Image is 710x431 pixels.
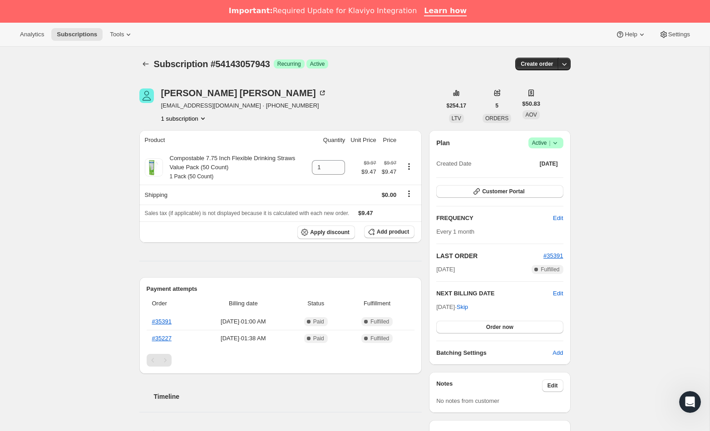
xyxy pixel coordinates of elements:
[553,214,563,223] span: Edit
[364,225,414,238] button: Add product
[654,28,695,41] button: Settings
[541,266,559,273] span: Fulfilled
[170,173,214,180] small: 1 Pack (50 Count)
[436,214,553,223] h2: FREQUENCY
[549,139,550,147] span: |
[161,88,327,98] div: [PERSON_NAME] [PERSON_NAME]
[370,335,389,342] span: Fulfilled
[441,99,472,112] button: $254.17
[161,114,207,123] button: Product actions
[382,167,397,176] span: $9.47
[379,130,399,150] th: Price
[104,28,138,41] button: Tools
[377,228,409,235] span: Add product
[436,185,563,198] button: Customer Portal
[610,28,651,41] button: Help
[495,102,498,109] span: 5
[625,31,637,38] span: Help
[521,60,553,68] span: Create order
[152,318,172,325] a: #35391
[200,334,286,343] span: [DATE] · 01:38 AM
[147,354,415,367] nav: Pagination
[57,31,97,38] span: Subscriptions
[152,335,172,342] a: #35227
[424,6,467,16] a: Learn how
[547,346,568,360] button: Add
[436,228,474,235] span: Every 1 month
[200,317,286,326] span: [DATE] · 01:00 AM
[20,31,44,38] span: Analytics
[154,59,270,69] span: Subscription #54143057943
[309,130,348,150] th: Quantity
[547,211,568,225] button: Edit
[552,348,563,358] span: Add
[297,225,355,239] button: Apply discount
[154,392,422,401] h2: Timeline
[370,318,389,325] span: Fulfilled
[451,300,473,314] button: Skip
[310,60,325,68] span: Active
[51,28,103,41] button: Subscriptions
[515,58,558,70] button: Create order
[313,318,324,325] span: Paid
[229,6,273,15] b: Important:
[15,28,49,41] button: Analytics
[145,210,350,216] span: Sales tax (if applicable) is not displayed because it is calculated with each new order.
[313,335,324,342] span: Paid
[534,157,563,170] button: [DATE]
[452,115,461,122] span: LTV
[436,321,563,333] button: Order now
[358,210,373,216] span: $9.47
[277,60,301,68] span: Recurring
[482,188,524,195] span: Customer Portal
[436,397,499,404] span: No notes from customer
[436,265,455,274] span: [DATE]
[490,99,504,112] button: 5
[543,252,563,259] a: #35391
[139,185,310,205] th: Shipping
[200,299,286,308] span: Billing date
[402,162,416,171] button: Product actions
[384,160,396,166] small: $9.97
[382,191,397,198] span: $0.00
[292,299,340,308] span: Status
[525,112,537,118] span: AOV
[402,189,416,199] button: Shipping actions
[522,99,540,108] span: $50.83
[139,88,154,103] span: Michelle Wells
[679,391,701,413] iframe: Intercom live chat
[348,130,379,150] th: Unit Price
[364,160,376,166] small: $9.97
[147,294,197,313] th: Order
[447,102,466,109] span: $254.17
[532,138,560,147] span: Active
[310,229,350,236] span: Apply discount
[147,284,415,294] h2: Payment attempts
[540,160,558,167] span: [DATE]
[436,379,542,392] h3: Notes
[436,289,553,298] h2: NEXT BILLING DATE
[547,382,558,389] span: Edit
[229,6,417,15] div: Required Update for Klaviyo Integration
[668,31,690,38] span: Settings
[139,58,152,70] button: Subscriptions
[486,323,513,331] span: Order now
[361,167,376,176] span: $9.47
[436,304,468,310] span: [DATE] ·
[485,115,508,122] span: ORDERS
[163,154,307,181] div: Compostable 7.75 Inch Flexible Drinking Straws Value Pack (50 Count)
[145,158,163,176] img: product img
[161,101,327,110] span: [EMAIL_ADDRESS][DOMAIN_NAME] · [PHONE_NUMBER]
[436,159,471,168] span: Created Date
[553,289,563,298] button: Edit
[543,251,563,260] button: #35391
[139,130,310,150] th: Product
[436,138,450,147] h2: Plan
[110,31,124,38] span: Tools
[457,303,468,312] span: Skip
[345,299,409,308] span: Fulfillment
[436,251,543,260] h2: LAST ORDER
[436,348,552,358] h6: Batching Settings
